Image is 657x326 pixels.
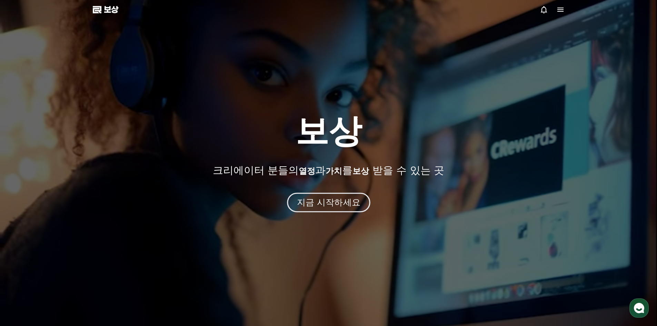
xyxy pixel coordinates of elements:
[22,229,26,235] span: 홈
[46,219,89,236] a: 대화
[299,166,315,176] font: 열정
[326,166,342,176] font: 가치
[89,219,132,236] a: 설정
[297,197,360,207] font: 지금 시작하세요
[63,229,71,235] span: 대화
[342,164,352,176] font: 를
[93,4,118,15] a: 보상
[352,166,369,176] font: 보상
[104,5,118,14] font: 보상
[289,200,368,207] a: 지금 시작하세요
[315,164,326,176] font: 과
[107,229,115,235] span: 설정
[213,164,299,176] font: 크리에이터 분들의
[287,192,370,212] button: 지금 시작하세요
[2,219,46,236] a: 홈
[296,112,362,150] font: 보상
[372,164,445,176] font: 받을 수 있는 곳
